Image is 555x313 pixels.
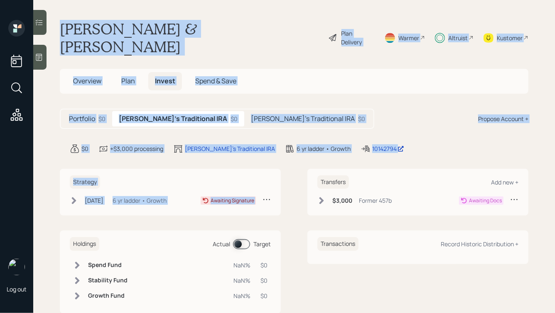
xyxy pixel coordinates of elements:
div: Altruist [448,34,468,42]
div: Kustomer [497,34,523,42]
span: Spend & Save [195,76,236,85]
div: Awaiting Signature [211,197,254,204]
h5: [PERSON_NAME]'s Traditional IRA [119,115,227,123]
h1: [PERSON_NAME] & [PERSON_NAME] [60,20,322,56]
div: $0 [358,114,365,123]
div: [DATE] [85,196,103,205]
h6: Transfers [317,175,349,189]
div: Actual [213,240,230,248]
h6: Spend Fund [88,262,128,269]
h6: $3,000 [332,197,352,204]
h6: Stability Fund [88,277,128,284]
span: Overview [73,76,101,85]
img: hunter_neumayer.jpg [8,259,25,275]
div: NaN% [233,291,250,300]
div: Log out [7,285,27,293]
div: Former 457b [359,196,392,205]
div: Target [253,240,271,248]
div: $0 [231,114,238,123]
div: Plan Delivery [341,29,374,46]
div: Awaiting Docs [469,197,502,204]
span: Invest [155,76,175,85]
div: NaN% [233,276,250,285]
div: $0 [260,261,268,269]
div: +$3,000 processing [110,144,163,153]
div: $0 [98,114,106,123]
div: Propose Account + [478,114,528,123]
h5: [PERSON_NAME]'s Traditional IRA [251,115,355,123]
div: Warmer [398,34,419,42]
h6: Transactions [317,237,359,251]
div: Add new + [491,178,518,186]
div: 6 yr ladder • Growth [113,196,167,205]
div: 6 yr ladder • Growth [297,144,351,153]
h5: Portfolio [69,115,95,123]
h6: Strategy [70,175,100,189]
div: $0 [81,144,88,153]
div: Record Historic Distribution + [441,240,518,248]
div: NaN% [233,261,250,269]
span: Plan [121,76,135,85]
div: $0 [260,291,268,300]
div: 10142794 [372,144,404,153]
div: [PERSON_NAME]'s Traditional IRA [185,144,275,153]
h6: Holdings [70,237,99,251]
h6: Growth Fund [88,292,128,299]
div: $0 [260,276,268,285]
